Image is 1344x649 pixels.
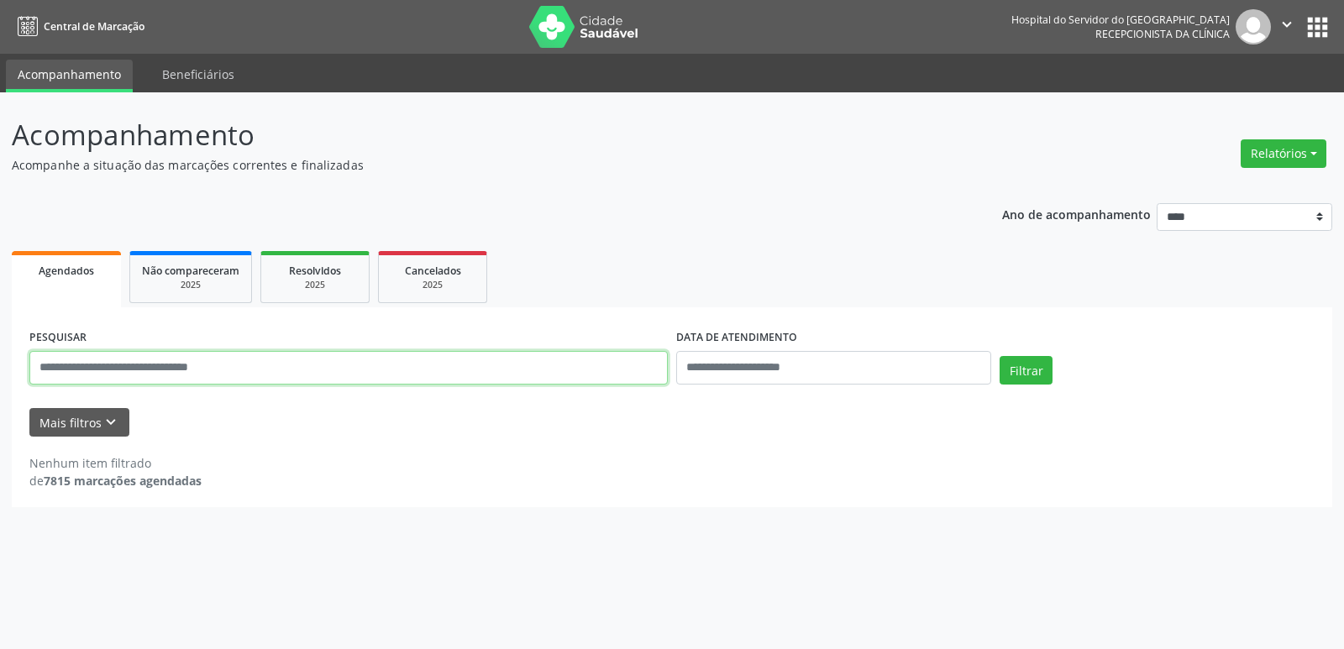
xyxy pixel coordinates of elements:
a: Beneficiários [150,60,246,89]
p: Acompanhe a situação das marcações correntes e finalizadas [12,156,936,174]
i:  [1278,15,1296,34]
span: Resolvidos [289,264,341,278]
div: Hospital do Servidor do [GEOGRAPHIC_DATA] [1011,13,1230,27]
button: Filtrar [1000,356,1053,385]
span: Central de Marcação [44,19,144,34]
label: DATA DE ATENDIMENTO [676,325,797,351]
div: Nenhum item filtrado [29,454,202,472]
img: img [1236,9,1271,44]
i: keyboard_arrow_down [102,413,120,432]
strong: 7815 marcações agendadas [44,473,202,489]
div: 2025 [273,279,357,291]
span: Agendados [39,264,94,278]
div: 2025 [391,279,475,291]
a: Central de Marcação [12,13,144,40]
a: Acompanhamento [6,60,133,92]
span: Cancelados [405,264,461,278]
div: 2025 [142,279,239,291]
button: Relatórios [1241,139,1326,168]
span: Não compareceram [142,264,239,278]
button: apps [1303,13,1332,42]
label: PESQUISAR [29,325,87,351]
button:  [1271,9,1303,44]
div: de [29,472,202,489]
span: Recepcionista da clínica [1095,27,1230,41]
p: Ano de acompanhamento [1002,203,1151,224]
p: Acompanhamento [12,114,936,156]
button: Mais filtroskeyboard_arrow_down [29,408,129,437]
